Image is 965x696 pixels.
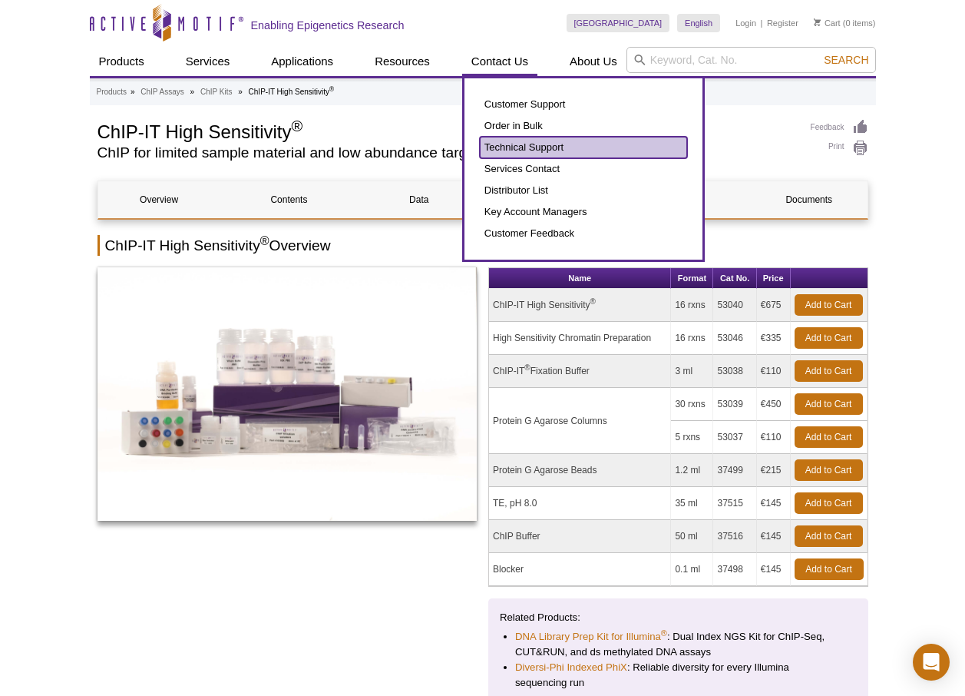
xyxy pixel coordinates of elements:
[819,53,873,67] button: Search
[757,421,791,454] td: €110
[671,355,713,388] td: 3 ml
[97,267,478,521] img: ChIP-IT High Sensitivity Kit
[97,235,868,256] h2: ChIP-IT High Sensitivity Overview
[626,47,876,73] input: Keyword, Cat. No.
[590,297,596,306] sup: ®
[795,426,863,448] a: Add to Cart
[228,181,350,218] a: Contents
[713,355,756,388] td: 53038
[677,14,720,32] a: English
[795,459,863,481] a: Add to Cart
[713,520,756,553] td: 37516
[757,355,791,388] td: €110
[814,18,841,28] a: Cart
[291,118,302,134] sup: ®
[671,454,713,487] td: 1.2 ml
[671,520,713,553] td: 50 ml
[713,289,756,322] td: 53040
[795,294,863,316] a: Add to Cart
[757,553,791,586] td: €145
[489,355,671,388] td: ChIP-IT Fixation Buffer
[90,47,154,76] a: Products
[748,181,870,218] a: Documents
[97,85,127,99] a: Products
[757,454,791,487] td: €215
[671,322,713,355] td: 16 rxns
[795,360,863,382] a: Add to Cart
[795,492,863,514] a: Add to Cart
[489,553,671,586] td: Blocker
[489,520,671,553] td: ChIP Buffer
[131,88,135,96] li: »
[560,47,626,76] a: About Us
[713,487,756,520] td: 37515
[713,268,756,289] th: Cat No.
[515,629,667,645] a: DNA Library Prep Kit for Illumina®
[671,553,713,586] td: 0.1 ml
[251,18,405,32] h2: Enabling Epigenetics Research
[671,268,713,289] th: Format
[795,525,863,547] a: Add to Cart
[671,487,713,520] td: 35 ml
[757,487,791,520] td: €145
[480,158,687,180] a: Services Contact
[515,660,841,691] li: : Reliable diversity for every Illumina sequencing run
[795,558,864,580] a: Add to Cart
[489,454,671,487] td: Protein G Agarose Beads
[238,88,243,96] li: »
[462,47,537,76] a: Contact Us
[713,322,756,355] td: 53046
[489,268,671,289] th: Name
[713,421,756,454] td: 53037
[761,14,763,32] li: |
[767,18,798,28] a: Register
[262,47,342,76] a: Applications
[757,268,791,289] th: Price
[190,88,195,96] li: »
[480,115,687,137] a: Order in Bulk
[795,393,863,415] a: Add to Cart
[814,18,821,26] img: Your Cart
[200,85,233,99] a: ChIP Kits
[489,487,671,520] td: TE, pH 8.0
[97,146,795,160] h2: ChIP for limited sample material and low abundance target proteins
[480,223,687,244] a: Customer Feedback
[661,628,667,638] sup: ®
[358,181,480,218] a: Data
[480,94,687,115] a: Customer Support
[365,47,439,76] a: Resources
[713,553,756,586] td: 37498
[671,289,713,322] td: 16 rxns
[515,629,841,660] li: : Dual Index NGS Kit for ChIP-Seq, CUT&RUN, and ds methylated DNA assays
[735,18,756,28] a: Login
[515,660,627,675] a: Diversi-Phi Indexed PhiX
[524,363,530,372] sup: ®
[489,322,671,355] td: High Sensitivity Chromatin Preparation
[713,454,756,487] td: 37499
[811,119,868,136] a: Feedback
[567,14,670,32] a: [GEOGRAPHIC_DATA]
[329,85,334,93] sup: ®
[489,289,671,322] td: ChIP-IT High Sensitivity
[177,47,240,76] a: Services
[489,388,671,454] td: Protein G Agarose Columns
[913,644,950,681] div: Open Intercom Messenger
[713,388,756,421] td: 53039
[811,140,868,157] a: Print
[249,88,335,96] li: ChIP-IT High Sensitivity
[671,421,713,454] td: 5 rxns
[757,322,791,355] td: €335
[757,388,791,421] td: €450
[500,610,857,625] p: Related Products:
[824,54,868,66] span: Search
[795,327,863,349] a: Add to Cart
[260,234,269,247] sup: ®
[97,119,795,142] h1: ChIP-IT High Sensitivity
[757,289,791,322] td: €675
[480,137,687,158] a: Technical Support
[98,181,220,218] a: Overview
[814,14,876,32] li: (0 items)
[671,388,713,421] td: 30 rxns
[480,201,687,223] a: Key Account Managers
[757,520,791,553] td: €145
